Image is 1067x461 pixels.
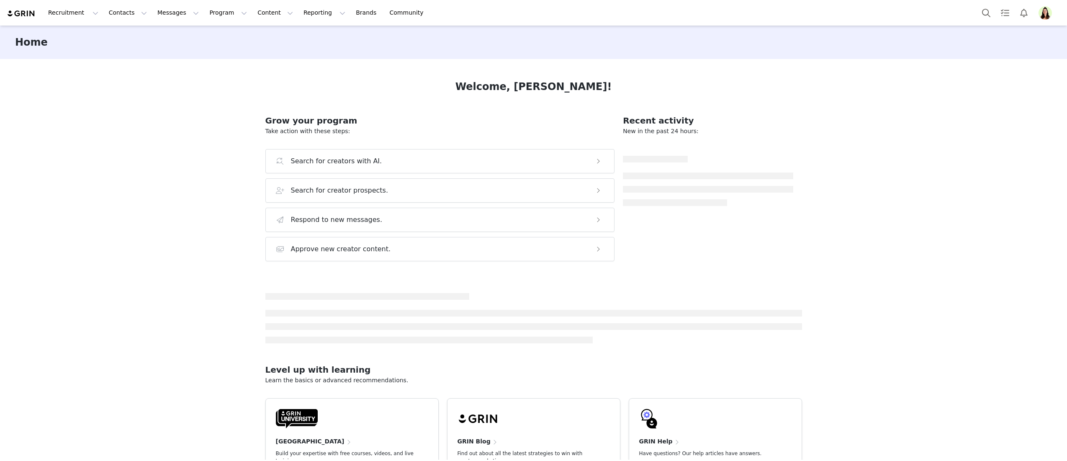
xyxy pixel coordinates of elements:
[298,3,350,22] button: Reporting
[639,450,778,457] p: Have questions? Our help articles have answers.
[265,127,615,136] p: Take action with these steps:
[291,156,382,166] h3: Search for creators with AI.
[291,215,383,225] h3: Respond to new messages.
[43,3,103,22] button: Recruitment
[276,437,345,446] h4: [GEOGRAPHIC_DATA]
[1039,6,1052,20] img: 8bf08dd3-0017-4ffe-b06d-d651d356d6cf.png
[1034,6,1060,20] button: Profile
[204,3,252,22] button: Program
[265,114,615,127] h2: Grow your program
[639,409,659,429] img: GRIN-help-icon.svg
[104,3,152,22] button: Contacts
[291,244,391,254] h3: Approve new creator content.
[7,10,36,18] img: grin logo
[152,3,204,22] button: Messages
[265,376,802,385] p: Learn the basics or advanced recommendations.
[265,178,615,203] button: Search for creator prospects.
[351,3,384,22] a: Brands
[276,409,318,429] img: GRIN-University-Logo-Black.svg
[977,3,995,22] button: Search
[265,149,615,173] button: Search for creators with AI.
[623,127,793,136] p: New in the past 24 hours:
[291,185,388,196] h3: Search for creator prospects.
[265,208,615,232] button: Respond to new messages.
[252,3,298,22] button: Content
[623,114,793,127] h2: Recent activity
[455,79,612,94] h1: Welcome, [PERSON_NAME]!
[996,3,1014,22] a: Tasks
[639,437,673,446] h4: GRIN Help
[458,409,499,429] img: grin-logo-black.svg
[385,3,432,22] a: Community
[15,35,48,50] h3: Home
[1015,3,1033,22] button: Notifications
[265,237,615,261] button: Approve new creator content.
[458,437,491,446] h4: GRIN Blog
[265,363,802,376] h2: Level up with learning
